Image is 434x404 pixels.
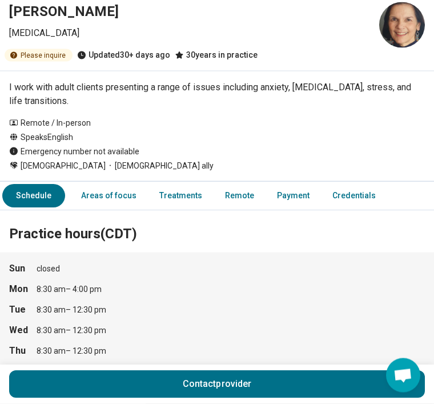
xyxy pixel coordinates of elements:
[9,117,425,129] div: Remote / In-person
[9,197,425,244] h2: Practice hours (CDT)
[37,345,106,358] div: 8:30 am – 12:30 pm
[9,323,30,337] strong: Wed
[325,185,389,208] a: Credentials
[74,185,143,208] a: Areas of focus
[9,2,370,22] h1: [PERSON_NAME]
[37,325,106,337] div: 8:30 am – 12:30 pm
[379,2,425,48] img: Dorothy Farrand, Psychologist
[77,49,170,62] div: Updated 30+ days ago
[175,49,258,62] div: 30 years in practice
[37,304,106,317] div: 8:30 am – 12:30 pm
[9,146,425,158] div: Emergency number not available
[218,185,261,208] a: Remote
[9,371,425,398] button: Contactprovider
[9,344,30,358] strong: Thu
[2,185,65,208] a: Schedule
[37,283,102,296] div: 8:30 am – 4:00 pm
[270,185,316,208] a: Payment
[386,358,420,393] div: Open chat
[106,160,214,172] span: [DEMOGRAPHIC_DATA] ally
[37,263,425,275] div: closed
[21,160,106,172] span: [DEMOGRAPHIC_DATA]
[9,131,425,143] div: Speaks English
[9,282,30,296] strong: Mon
[5,49,73,62] div: Please inquire
[152,185,209,208] a: Treatments
[9,26,370,40] p: [MEDICAL_DATA]
[9,303,30,317] strong: Tue
[9,262,30,275] strong: Sun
